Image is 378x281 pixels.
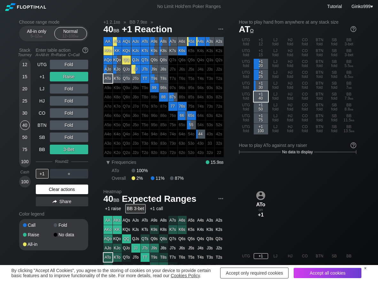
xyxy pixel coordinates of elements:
[168,120,177,129] div: 100% fold in prior round
[131,93,140,102] div: 100% fold in prior round
[168,102,177,111] div: 77
[36,60,49,69] div: UTG
[215,65,224,74] div: 100% fold in prior round
[254,70,268,80] div: +1 25
[268,70,283,80] div: LJ fold
[256,191,265,200] img: icon-avatar.b40e07d9.svg
[159,111,168,120] div: 100% fold in prior round
[312,102,327,113] div: BTN fold
[205,83,214,92] div: 100% fold in prior round
[113,120,122,129] div: 100% fold in prior round
[205,120,214,129] div: 100% fold in prior round
[342,70,356,80] div: BB 6.5
[268,113,283,124] div: LJ fold
[196,37,205,46] div: A4s
[283,48,297,58] div: HJ fold
[50,84,88,94] div: Fold
[327,70,342,80] div: SB fold
[22,27,51,40] div: All-in only
[131,83,140,92] div: 100% fold in prior round
[168,130,177,139] div: 100% fold in prior round
[364,266,366,271] div: ×
[298,80,312,91] div: CO fold
[205,37,214,46] div: A3s
[342,48,356,58] div: BB 3-bet
[122,120,131,129] div: 100% fold in prior round
[113,93,122,102] div: 100% fold in prior round
[20,96,30,106] div: 25
[254,124,268,134] div: +1 100
[150,111,159,120] div: 100% fold in prior round
[23,34,50,38] div: 5 – 12
[150,65,159,74] div: J9s
[327,80,342,91] div: SB fold
[239,124,253,134] div: UTG fold
[168,139,177,148] div: 100% fold in prior round
[215,130,224,139] div: 100% fold in prior round
[23,232,54,237] div: Raise
[104,65,112,74] div: AJo
[254,80,268,91] div: +1 30
[150,46,159,55] div: K9s
[196,111,205,120] div: 100% fold in prior round
[294,268,361,278] div: Accept all cookies
[168,56,177,65] div: 100% fold in prior round
[205,93,214,102] div: 100% fold in prior round
[178,83,187,92] div: 100% fold in prior round
[104,120,112,129] div: 100% fold in prior round
[52,200,57,203] img: share.864f2f62.svg
[159,65,168,74] div: J8s
[131,74,140,83] div: JTo
[239,102,253,113] div: UTG fold
[131,139,140,148] div: 100% fold in prior round
[178,102,187,111] div: 76s
[178,111,187,120] div: 66
[196,65,205,74] div: 100% fold in prior round
[187,120,196,129] div: 55
[187,139,196,148] div: 100% fold in prior round
[187,130,196,139] div: 100% fold in prior round
[19,19,88,25] h2: Choose range mode
[298,102,312,113] div: CO fold
[20,84,30,94] div: 20
[159,120,168,129] div: 100% fold in prior round
[113,37,122,46] div: AKs
[104,83,112,92] div: 100% fold in prior round
[178,93,187,102] div: 100% fold in prior round
[148,4,230,11] div: No Limit Hold’em Poker Ranges
[103,25,120,35] span: 40
[120,19,129,25] span: »
[150,139,159,148] div: 100% fold in prior round
[298,113,312,124] div: CO fold
[131,46,140,55] div: KJs
[178,120,187,129] div: 100% fold in prior round
[20,60,30,69] div: 12
[187,56,196,65] div: 100% fold in prior round
[351,118,354,122] span: bb
[187,37,196,46] div: A5s
[104,74,112,83] div: ATo
[36,96,49,106] div: HJ
[342,113,356,124] div: BB 11.5
[327,113,342,124] div: SB fold
[17,53,33,57] div: Tourney
[217,195,224,202] img: ellipsis.fd386fe8.svg
[159,74,168,83] div: T8s
[350,96,353,101] span: bb
[196,120,205,129] div: 100% fold in prior round
[159,37,168,46] div: A8s
[122,56,131,65] div: QQ
[205,65,214,74] div: 100% fold in prior round
[350,64,353,68] span: bb
[159,83,168,92] div: 98s
[196,56,205,65] div: 100% fold in prior round
[150,74,159,83] div: T9s
[150,120,159,129] div: 100% fold in prior round
[116,19,120,25] span: bb
[187,46,196,55] div: 100% fold in prior round
[141,83,150,92] div: 100% fold in prior round
[36,53,88,57] div: A=All-in R=Raise C=Call
[20,108,30,118] div: 30
[298,37,312,48] div: CO fold
[254,37,268,48] div: +1 12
